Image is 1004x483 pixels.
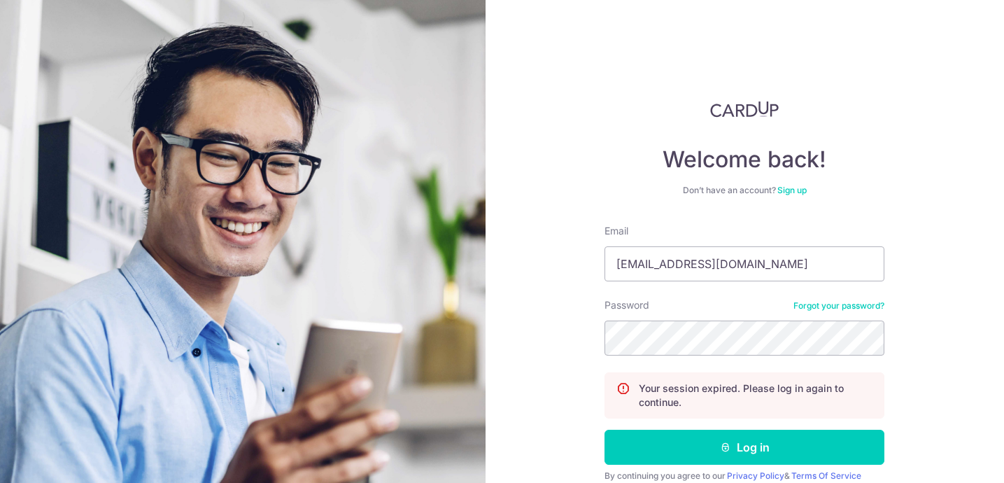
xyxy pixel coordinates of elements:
a: Privacy Policy [727,470,784,481]
div: Don’t have an account? [604,185,884,196]
button: Log in [604,430,884,465]
p: Your session expired. Please log in again to continue. [639,381,872,409]
h4: Welcome back! [604,146,884,174]
a: Sign up [777,185,807,195]
div: By continuing you agree to our & [604,470,884,482]
input: Enter your Email [604,246,884,281]
label: Email [604,224,628,238]
label: Password [604,298,649,312]
a: Terms Of Service [791,470,861,481]
img: CardUp Logo [710,101,779,118]
a: Forgot your password? [793,300,884,311]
